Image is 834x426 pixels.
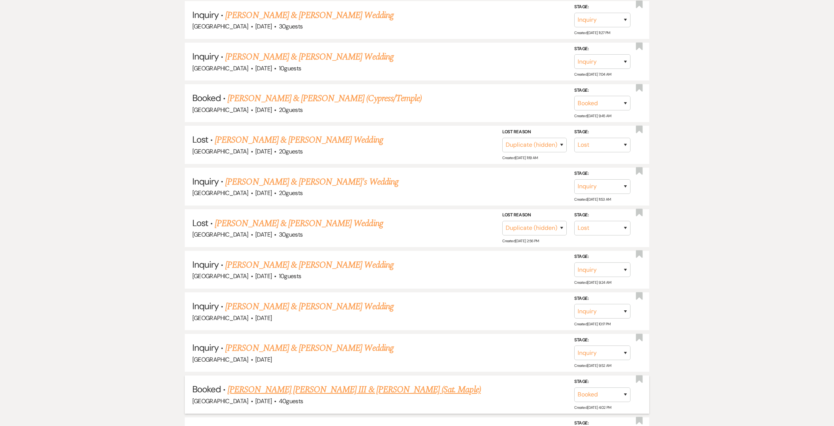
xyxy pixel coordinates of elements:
span: [DATE] [255,231,272,238]
span: [DATE] [255,397,272,405]
a: [PERSON_NAME] & [PERSON_NAME] Wedding [225,50,393,64]
a: [PERSON_NAME] [PERSON_NAME] III & [PERSON_NAME] (Sat. Maple) [228,383,481,396]
span: 10 guests [279,272,301,280]
span: Inquiry [192,9,219,21]
span: Created: [DATE] 11:53 AM [574,197,611,202]
span: Created: [DATE] 4:02 PM [574,405,611,410]
label: Stage: [574,170,630,178]
a: [PERSON_NAME] & [PERSON_NAME] Wedding [225,9,393,22]
span: Inquiry [192,259,219,270]
span: [GEOGRAPHIC_DATA] [192,231,249,238]
span: Lost [192,134,208,145]
span: Inquiry [192,300,219,312]
span: Created: [DATE] 11:19 AM [502,155,538,160]
span: Created: [DATE] 9:52 AM [574,363,611,368]
a: [PERSON_NAME] & [PERSON_NAME] Wedding [215,217,383,230]
span: [GEOGRAPHIC_DATA] [192,106,249,114]
span: Created: [DATE] 9:24 AM [574,280,611,285]
span: Inquiry [192,176,219,187]
span: 20 guests [279,106,303,114]
span: [DATE] [255,147,272,155]
label: Stage: [574,211,630,219]
span: 20 guests [279,189,303,197]
span: 20 guests [279,147,303,155]
span: Created: [DATE] 9:45 AM [574,113,611,118]
a: [PERSON_NAME] & [PERSON_NAME] (Cypress/Temple) [228,92,422,105]
span: [DATE] [255,106,272,114]
span: Booked [192,92,221,104]
span: Created: [DATE] 7:04 AM [574,72,611,77]
span: [DATE] [255,314,272,322]
label: Stage: [574,253,630,261]
span: [GEOGRAPHIC_DATA] [192,397,249,405]
span: 10 guests [279,64,301,72]
span: [DATE] [255,64,272,72]
span: [DATE] [255,22,272,30]
span: 30 guests [279,231,303,238]
label: Lost Reason [502,211,567,219]
span: Created: [DATE] 11:27 PM [574,30,610,35]
label: Lost Reason [502,128,567,136]
label: Stage: [574,3,630,11]
a: [PERSON_NAME] & [PERSON_NAME] Wedding [225,258,393,272]
span: [DATE] [255,356,272,363]
span: [GEOGRAPHIC_DATA] [192,64,249,72]
label: Stage: [574,128,630,136]
span: [DATE] [255,189,272,197]
span: [GEOGRAPHIC_DATA] [192,356,249,363]
label: Stage: [574,378,630,386]
a: [PERSON_NAME] & [PERSON_NAME]'s Wedding [225,175,398,189]
span: [GEOGRAPHIC_DATA] [192,272,249,280]
span: Inquiry [192,342,219,353]
a: [PERSON_NAME] & [PERSON_NAME] Wedding [225,300,393,313]
a: [PERSON_NAME] & [PERSON_NAME] Wedding [225,341,393,355]
span: 30 guests [279,22,303,30]
span: Inquiry [192,51,219,62]
label: Stage: [574,86,630,95]
span: Created: [DATE] 2:56 PM [502,238,539,243]
span: [GEOGRAPHIC_DATA] [192,147,249,155]
span: Booked [192,383,221,395]
span: [GEOGRAPHIC_DATA] [192,314,249,322]
span: [DATE] [255,272,272,280]
span: [GEOGRAPHIC_DATA] [192,22,249,30]
span: 40 guests [279,397,303,405]
span: Created: [DATE] 10:17 PM [574,322,610,326]
label: Stage: [574,295,630,303]
label: Stage: [574,336,630,344]
label: Stage: [574,45,630,53]
a: [PERSON_NAME] & [PERSON_NAME] Wedding [215,133,383,147]
span: Lost [192,217,208,229]
span: [GEOGRAPHIC_DATA] [192,189,249,197]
